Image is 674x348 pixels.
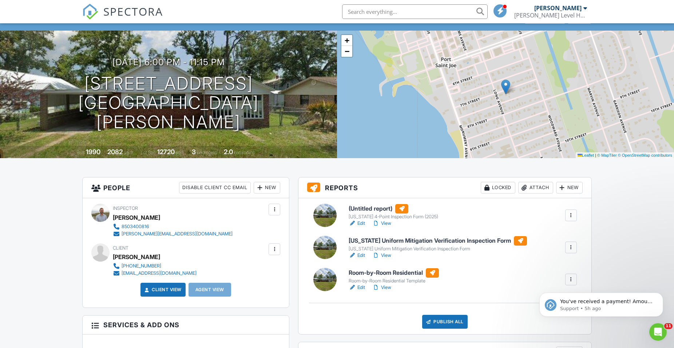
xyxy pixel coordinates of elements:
span: Lot Size [141,150,156,155]
a: [PHONE_NUMBER] [113,262,197,270]
a: Edit [349,284,365,291]
h3: Reports [298,177,591,198]
div: Disable Client CC Email [179,182,251,193]
a: Leaflet [578,153,594,157]
iframe: Intercom notifications message [528,277,674,328]
a: View [372,220,391,227]
a: © MapTiler [597,153,617,157]
div: [EMAIL_ADDRESS][DOMAIN_NAME] [122,270,197,276]
span: bathrooms [234,150,255,155]
div: 2.0 [224,148,233,156]
h6: Room-by-Room Residential [349,268,439,278]
div: [PHONE_NUMBER] [122,263,161,269]
span: − [345,47,349,56]
span: bedrooms [197,150,217,155]
div: Seay Level Home Inspections, LLC [514,12,587,19]
div: Publish All [422,315,468,329]
input: Search everything... [342,4,488,19]
div: 1990 [86,148,100,156]
h6: (Untitled report) [349,204,438,214]
div: [US_STATE] 4-Point Inspection Form (2025) [349,214,438,220]
a: Client View [143,286,182,293]
img: The Best Home Inspection Software - Spectora [82,4,98,20]
iframe: Intercom live chat [649,323,667,341]
div: Locked [481,182,515,193]
div: 8503400816 [122,224,149,230]
span: sq.ft. [176,150,185,155]
div: 2082 [107,148,123,156]
span: | [595,153,596,157]
span: Client [113,245,128,251]
img: Marker [501,79,510,94]
h3: Services & Add ons [83,316,289,335]
span: 11 [664,323,673,329]
div: [PERSON_NAME] [534,4,582,12]
a: [PERSON_NAME][EMAIL_ADDRESS][DOMAIN_NAME] [113,230,233,238]
h3: [DATE] 6:00 pm - 11:15 pm [112,57,225,67]
a: View [372,252,391,259]
a: (Untitled report) [US_STATE] 4-Point Inspection Form (2025) [349,204,438,220]
div: [PERSON_NAME] [113,212,160,223]
span: Built [77,150,85,155]
div: Room-by-Room Residential Template [349,278,439,284]
a: [US_STATE] Uniform Mitigation Verification Inspection Form [US_STATE] Uniform Mitigation Verifica... [349,236,527,252]
span: + [345,36,349,45]
a: 8503400816 [113,223,233,230]
div: More [568,13,591,23]
div: [PERSON_NAME] [113,251,160,262]
h6: [US_STATE] Uniform Mitigation Verification Inspection Form [349,236,527,246]
div: 12720 [157,148,175,156]
div: 3 [192,148,196,156]
div: New [556,182,583,193]
a: Edit [349,252,365,259]
div: New [254,182,280,193]
a: © OpenStreetMap contributors [618,153,672,157]
a: Zoom in [341,35,352,46]
div: Attach [518,182,553,193]
div: Client View [525,13,565,23]
a: Room-by-Room Residential Room-by-Room Residential Template [349,268,439,284]
h1: [STREET_ADDRESS] [GEOGRAPHIC_DATA][PERSON_NAME] [12,74,325,132]
a: SPECTORA [82,10,163,25]
span: sq. ft. [124,150,134,155]
a: Zoom out [341,46,352,57]
span: SPECTORA [103,4,163,19]
div: [US_STATE] Uniform Mitigation Verification Inspection Form [349,246,527,252]
span: Inspector [113,206,138,211]
div: [PERSON_NAME][EMAIL_ADDRESS][DOMAIN_NAME] [122,231,233,237]
a: [EMAIL_ADDRESS][DOMAIN_NAME] [113,270,197,277]
h3: People [83,177,289,198]
a: View [372,284,391,291]
a: Edit [349,220,365,227]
